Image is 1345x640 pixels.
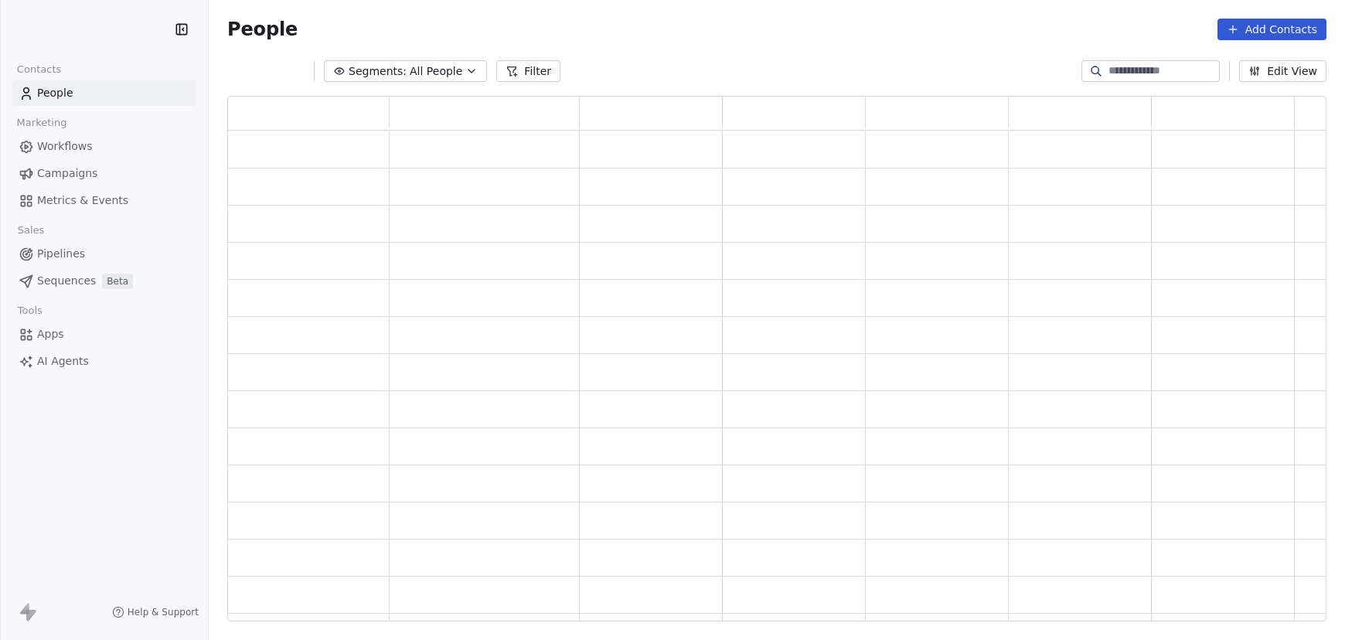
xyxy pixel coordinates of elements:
a: Pipelines [12,241,196,267]
button: Add Contacts [1217,19,1326,40]
span: Contacts [10,58,68,81]
span: Tools [11,299,49,322]
a: People [12,80,196,106]
a: Workflows [12,134,196,159]
span: Workflows [37,138,93,155]
span: All People [410,63,462,80]
a: Metrics & Events [12,188,196,213]
span: Metrics & Events [37,192,128,209]
span: Beta [102,274,133,289]
button: Edit View [1239,60,1326,82]
a: Help & Support [112,606,199,618]
span: Segments: [349,63,407,80]
a: Apps [12,322,196,347]
span: Apps [37,326,64,342]
span: Pipelines [37,246,85,262]
span: Sales [11,219,51,242]
a: SequencesBeta [12,268,196,294]
span: Help & Support [128,606,199,618]
span: People [227,18,298,41]
button: Filter [496,60,560,82]
a: Campaigns [12,161,196,186]
span: Marketing [10,111,73,134]
span: AI Agents [37,353,89,369]
span: People [37,85,73,101]
span: Sequences [37,273,96,289]
a: AI Agents [12,349,196,374]
span: Campaigns [37,165,97,182]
